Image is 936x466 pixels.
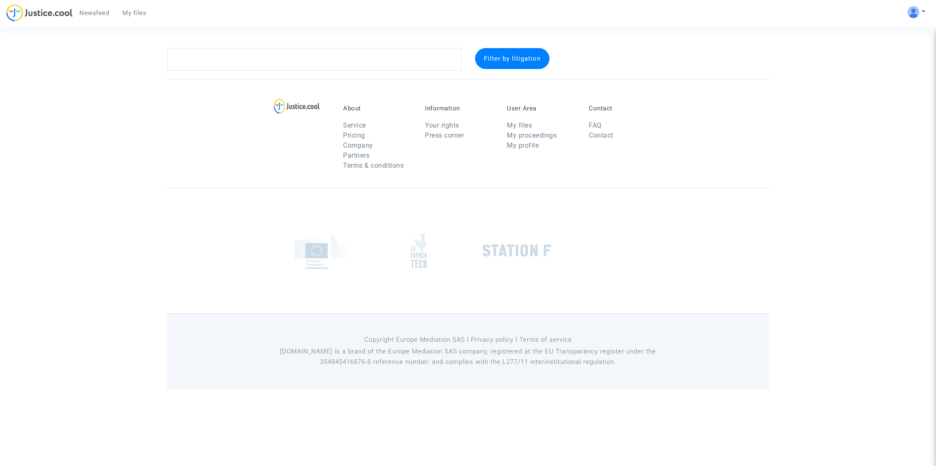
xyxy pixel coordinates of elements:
[343,105,412,112] p: About
[483,244,552,257] img: stationf.png
[589,105,658,112] p: Contact
[79,9,109,17] span: Newsfeed
[908,6,919,18] img: ALV-UjV5hOg1DK_6VpdGyI3GiCsbYcKFqGYcyigr7taMTixGzq57m2O-mEoJuuWBlO_HCk8JQ1zztKhP13phCubDFpGEbboIp...
[343,121,366,129] a: Service
[484,55,541,62] span: Filter by litigation
[343,151,369,159] a: Partners
[589,121,602,129] a: FAQ
[278,335,659,345] p: Copyright Europe Mediation SAS l Privacy policy l Terms of service
[507,141,539,149] a: My profile
[507,131,557,139] a: My proceedings
[73,7,116,19] a: Newsfeed
[589,131,613,139] a: Contact
[343,141,373,149] a: Company
[425,105,494,112] p: Information
[278,346,659,367] p: [DOMAIN_NAME] is a brand of the Europe Mediation SAS company, registered at the EU Transparancy r...
[507,121,532,129] a: My files
[425,131,464,139] a: Press corner
[507,105,576,112] p: User Area
[116,7,153,19] a: My files
[295,233,347,269] img: europe_commision.png
[6,4,73,21] img: jc-logo.svg
[343,161,404,169] a: Terms & conditions
[425,121,459,129] a: Your rights
[343,131,365,139] a: Pricing
[411,233,427,269] img: french_tech.png
[274,99,320,114] img: logo-lg.svg
[122,9,146,17] span: My files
